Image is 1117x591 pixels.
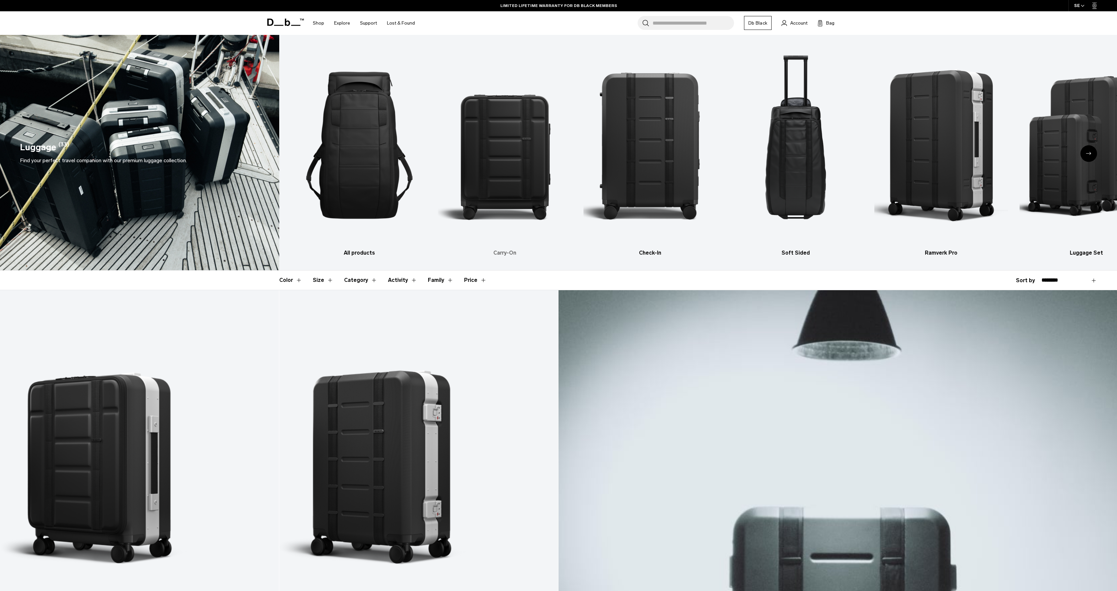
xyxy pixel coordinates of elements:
button: Bag [817,19,834,27]
span: Bag [826,20,834,27]
li: 5 / 6 [874,45,1008,257]
a: Db All products [293,45,426,257]
h3: Ramverk Pro [874,249,1008,257]
img: Db [293,45,426,246]
h1: Luggage [20,141,56,154]
a: Db Ramverk Pro [874,45,1008,257]
button: Toggle Filter [428,271,453,290]
li: 3 / 6 [583,45,717,257]
a: Shop [313,11,324,35]
a: Db Check-In [583,45,717,257]
li: 4 / 6 [729,45,862,257]
nav: Main Navigation [308,11,420,35]
h3: Check-In [583,249,717,257]
img: Db [729,45,862,246]
a: Explore [334,11,350,35]
a: Account [782,19,807,27]
button: Toggle Price [464,271,487,290]
span: Account [790,20,807,27]
img: Db [874,45,1008,246]
a: Lost & Found [387,11,415,35]
a: LIMITED LIFETIME WARRANTY FOR DB BLACK MEMBERS [500,3,617,9]
a: Db Carry-On [438,45,571,257]
img: Db [438,45,571,246]
button: Toggle Filter [388,271,417,290]
h3: Carry-On [438,249,571,257]
button: Toggle Filter [279,271,302,290]
div: Next slide [1080,145,1097,162]
li: 2 / 6 [438,45,571,257]
a: Support [360,11,377,35]
a: Db Soft Sided [729,45,862,257]
button: Toggle Filter [313,271,333,290]
h3: All products [293,249,426,257]
h3: Soft Sided [729,249,862,257]
a: Db Black [744,16,772,30]
img: Db [583,45,717,246]
span: Find your perfect travel companion with our premium luggage collection. [20,157,187,164]
button: Toggle Filter [344,271,377,290]
li: 1 / 6 [293,45,426,257]
span: (33) [59,141,69,154]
